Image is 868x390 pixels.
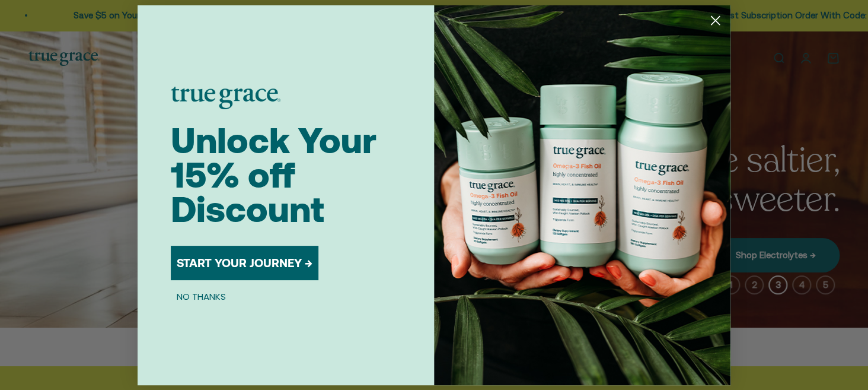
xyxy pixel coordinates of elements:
img: logo placeholder [171,87,280,109]
button: START YOUR JOURNEY → [171,246,318,280]
img: 098727d5-50f8-4f9b-9554-844bb8da1403.jpeg [434,5,730,385]
button: Close dialog [705,10,726,31]
span: Unlock Your 15% off Discount [171,120,376,230]
button: NO THANKS [171,290,232,304]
